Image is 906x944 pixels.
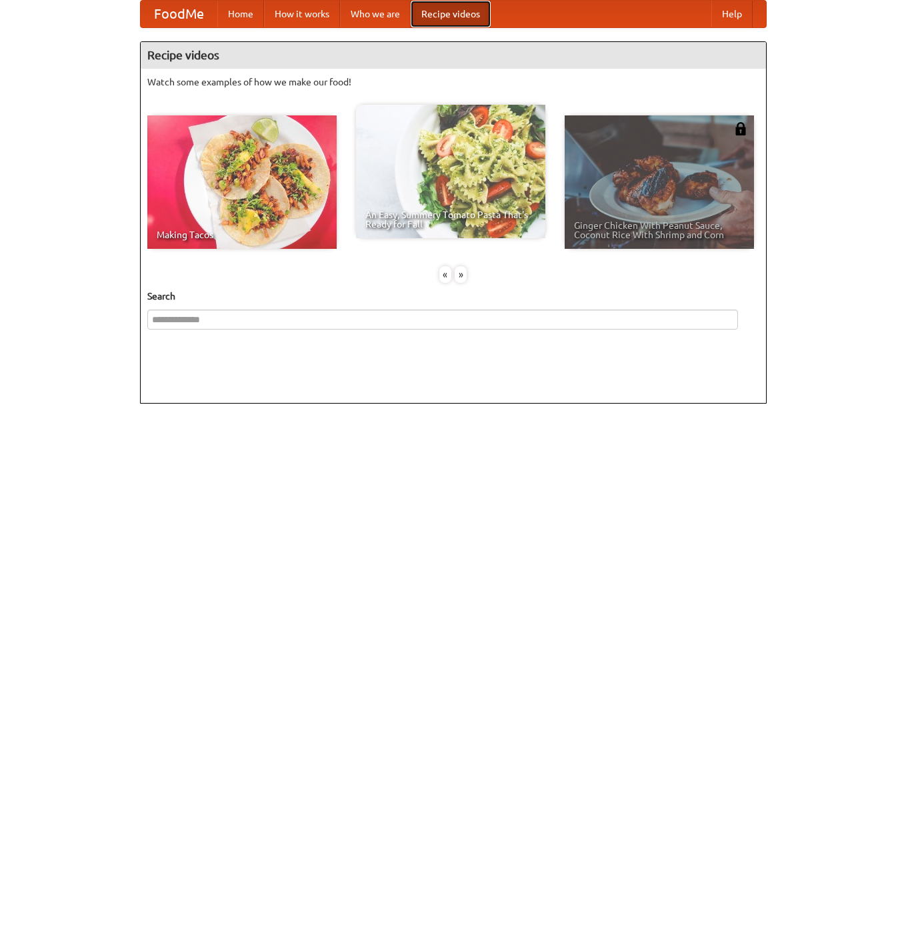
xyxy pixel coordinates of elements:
a: How it works [264,1,340,27]
a: FoodMe [141,1,217,27]
h5: Search [147,290,759,303]
p: Watch some examples of how we make our food! [147,75,759,89]
span: Making Tacos [157,230,327,240]
a: Making Tacos [147,115,337,249]
a: Home [217,1,264,27]
a: An Easy, Summery Tomato Pasta That's Ready for Fall [356,105,545,238]
a: Who we are [340,1,411,27]
div: » [455,266,467,283]
a: Recipe videos [411,1,491,27]
h4: Recipe videos [141,42,766,69]
img: 483408.png [734,122,747,135]
a: Help [711,1,753,27]
span: An Easy, Summery Tomato Pasta That's Ready for Fall [365,210,536,229]
div: « [439,266,451,283]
